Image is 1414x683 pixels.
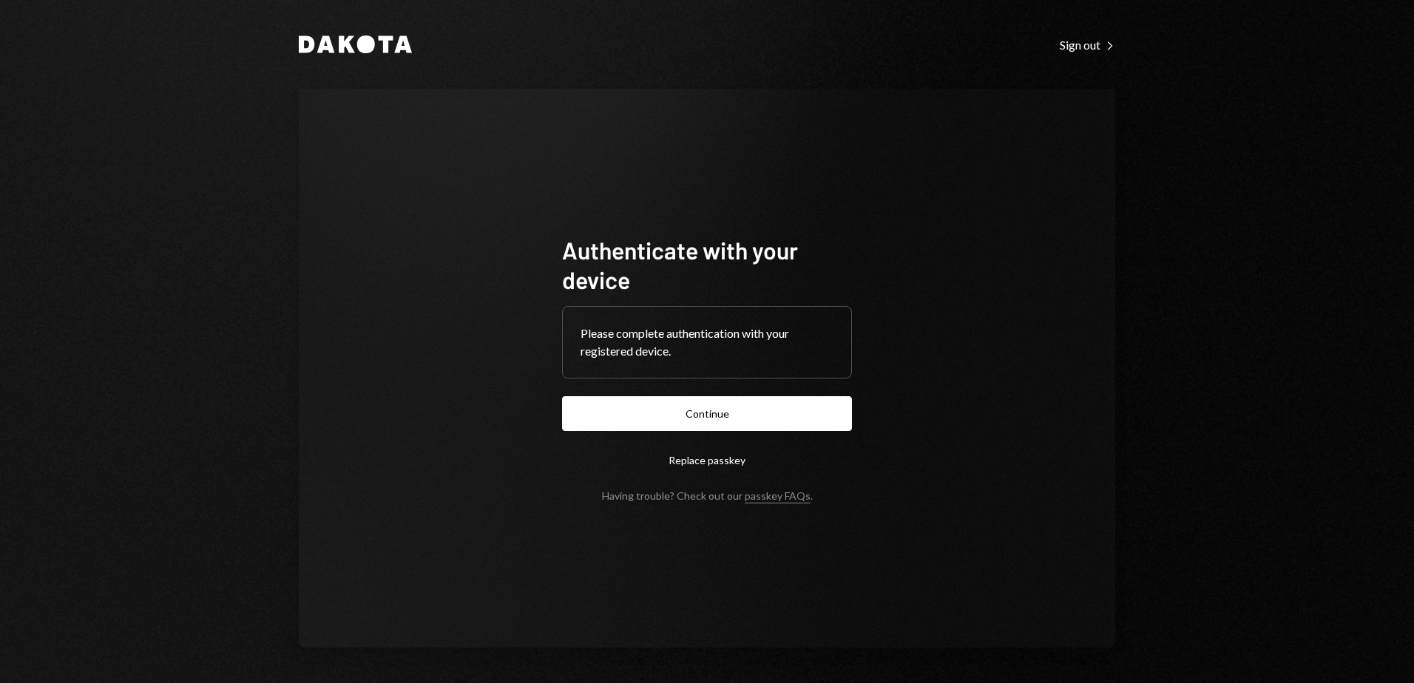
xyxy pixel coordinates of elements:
[562,235,852,294] h1: Authenticate with your device
[745,489,811,503] a: passkey FAQs
[562,396,852,431] button: Continue
[1060,36,1115,52] a: Sign out
[581,324,833,360] div: Please complete authentication with your registered device.
[562,443,852,478] button: Replace passkey
[1060,38,1115,52] div: Sign out
[602,489,813,502] div: Having trouble? Check out our .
